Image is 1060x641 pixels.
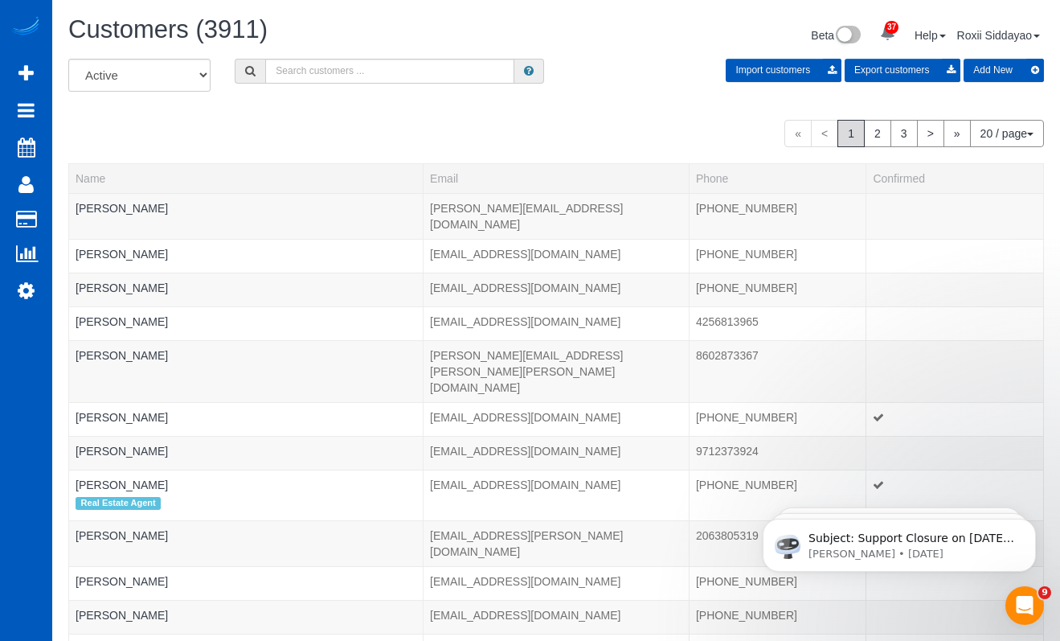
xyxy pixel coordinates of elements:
[726,59,841,82] button: Import customers
[76,202,168,215] a: [PERSON_NAME]
[689,163,866,193] th: Phone
[866,340,1044,402] td: Confirmed
[689,520,866,566] td: Phone
[76,493,416,514] div: Tags
[689,239,866,273] td: Phone
[76,411,168,424] a: [PERSON_NAME]
[69,340,424,402] td: Name
[76,262,416,266] div: Tags
[69,239,424,273] td: Name
[424,163,690,193] th: Email
[76,459,416,463] div: Tags
[69,436,424,470] td: Name
[76,425,416,429] div: Tags
[424,566,690,600] td: Email
[845,59,960,82] button: Export customers
[957,29,1040,42] a: Roxii Siddayao
[76,216,416,220] div: Tags
[10,16,42,39] img: Automaid Logo
[424,306,690,340] td: Email
[69,163,424,193] th: Name
[76,445,168,458] a: [PERSON_NAME]
[866,273,1044,306] td: Confirmed
[69,273,424,306] td: Name
[917,120,944,147] a: >
[76,609,168,622] a: [PERSON_NAME]
[76,349,168,362] a: [PERSON_NAME]
[970,120,1044,147] button: 20 / page
[424,193,690,239] td: Email
[689,402,866,436] td: Phone
[76,544,416,548] div: Tags
[69,306,424,340] td: Name
[943,120,971,147] a: »
[811,29,861,42] a: Beta
[864,120,891,147] a: 2
[76,529,168,542] a: [PERSON_NAME]
[890,120,918,147] a: 3
[424,340,690,402] td: Email
[1038,586,1051,599] span: 9
[885,21,898,34] span: 37
[866,402,1044,436] td: Confirmed
[689,566,866,600] td: Phone
[866,470,1044,520] td: Confirmed
[424,520,690,566] td: Email
[866,436,1044,470] td: Confirmed
[424,600,690,634] td: Email
[866,600,1044,634] td: Confirmed
[689,340,866,402] td: Phone
[424,239,690,273] td: Email
[68,15,268,43] span: Customers (3911)
[76,479,168,491] a: [PERSON_NAME]
[76,315,168,328] a: [PERSON_NAME]
[424,402,690,436] td: Email
[424,273,690,306] td: Email
[76,623,416,627] div: Tags
[69,193,424,239] td: Name
[69,520,424,566] td: Name
[811,120,838,147] span: <
[76,364,416,368] div: Tags
[834,26,861,47] img: New interface
[837,120,865,147] span: 1
[964,59,1044,82] button: Add New
[915,29,946,42] a: Help
[70,47,276,299] span: Subject: Support Closure on [DATE] Hey Everyone: Automaid Support will be closed [DATE][DATE] in ...
[872,16,903,51] a: 37
[69,566,424,600] td: Name
[689,470,866,520] td: Phone
[1005,586,1044,625] iframe: Intercom live chat
[76,330,416,334] div: Tags
[689,306,866,340] td: Phone
[76,281,168,294] a: [PERSON_NAME]
[69,402,424,436] td: Name
[69,470,424,520] td: Name
[76,590,416,594] div: Tags
[689,273,866,306] td: Phone
[689,600,866,634] td: Phone
[866,193,1044,239] td: Confirmed
[265,59,514,84] input: Search customers ...
[70,62,277,76] p: Message from Ellie, sent 13w ago
[76,296,416,300] div: Tags
[76,575,168,588] a: [PERSON_NAME]
[866,239,1044,273] td: Confirmed
[866,306,1044,340] td: Confirmed
[784,120,1044,147] nav: Pagination navigation
[866,163,1044,193] th: Confirmed
[784,120,812,147] span: «
[739,485,1060,598] iframe: Intercom notifications message
[69,600,424,634] td: Name
[424,436,690,470] td: Email
[689,193,866,239] td: Phone
[76,248,168,261] a: [PERSON_NAME]
[76,497,161,510] span: Real Estate Agent
[424,470,690,520] td: Email
[689,436,866,470] td: Phone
